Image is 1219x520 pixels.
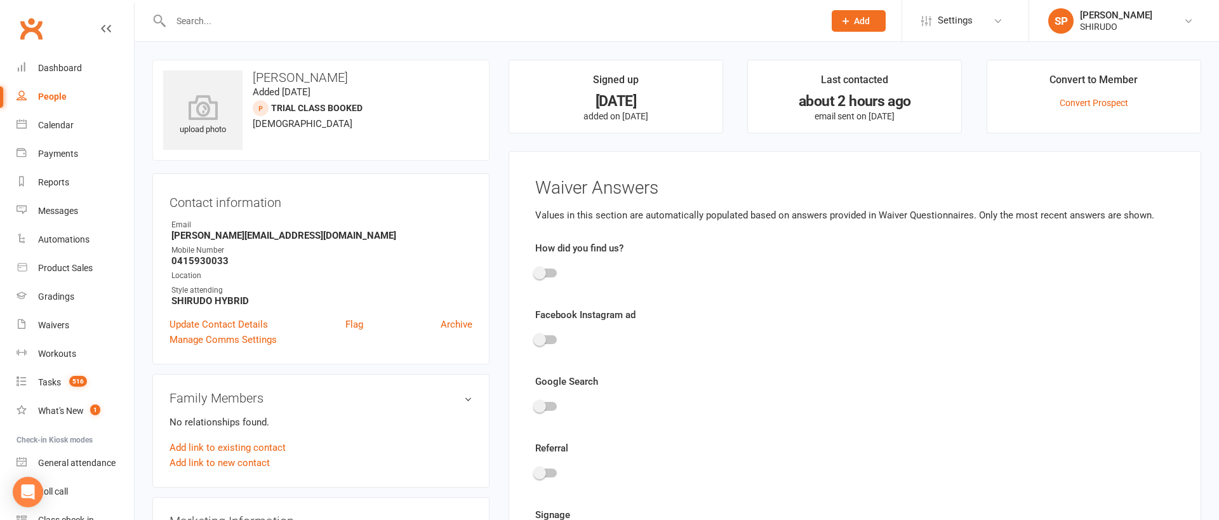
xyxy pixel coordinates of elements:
[1080,10,1152,21] div: [PERSON_NAME]
[535,208,1175,223] div: Values in this section are automatically populated based on answers provided in Waiver Questionna...
[38,177,69,187] div: Reports
[593,72,639,95] div: Signed up
[854,16,870,26] span: Add
[171,284,472,297] div: Style attending
[38,206,78,216] div: Messages
[521,111,711,121] p: added on [DATE]
[253,86,310,98] time: Added [DATE]
[1049,72,1138,95] div: Convert to Member
[38,263,93,273] div: Product Sales
[1060,98,1128,108] a: Convert Prospect
[535,374,598,389] label: Google Search
[38,149,78,159] div: Payments
[17,311,134,340] a: Waivers
[17,111,134,140] a: Calendar
[1048,8,1074,34] div: SP
[38,63,82,73] div: Dashboard
[69,376,87,387] span: 516
[938,6,973,35] span: Settings
[17,340,134,368] a: Workouts
[17,368,134,397] a: Tasks 516
[17,283,134,311] a: Gradings
[170,317,268,332] a: Update Contact Details
[171,255,472,267] strong: 0415930033
[38,458,116,468] div: General attendance
[170,440,286,455] a: Add link to existing contact
[17,397,134,425] a: What's New1
[17,168,134,197] a: Reports
[759,111,950,121] p: email sent on [DATE]
[163,70,479,84] h3: [PERSON_NAME]
[17,83,134,111] a: People
[171,295,472,307] strong: SHIRUDO HYBRID
[17,449,134,477] a: General attendance kiosk mode
[38,349,76,359] div: Workouts
[170,391,472,405] h3: Family Members
[13,477,43,507] div: Open Intercom Messenger
[17,197,134,225] a: Messages
[535,441,568,456] label: Referral
[171,219,472,231] div: Email
[253,118,352,130] span: [DEMOGRAPHIC_DATA]
[167,12,815,30] input: Search...
[163,95,243,137] div: upload photo
[90,404,100,415] span: 1
[15,13,47,44] a: Clubworx
[171,230,472,241] strong: [PERSON_NAME][EMAIL_ADDRESS][DOMAIN_NAME]
[17,225,134,254] a: Automations
[38,291,74,302] div: Gradings
[832,10,886,32] button: Add
[1080,21,1152,32] div: SHIRUDO
[521,95,711,108] div: [DATE]
[38,320,69,330] div: Waivers
[170,190,472,210] h3: Contact information
[17,477,134,506] a: Roll call
[38,486,68,497] div: Roll call
[38,377,61,387] div: Tasks
[17,140,134,168] a: Payments
[535,178,1175,198] h3: Waiver Answers
[38,91,67,102] div: People
[17,54,134,83] a: Dashboard
[38,120,74,130] div: Calendar
[271,103,363,113] span: Trial Class Booked
[821,72,888,95] div: Last contacted
[441,317,472,332] a: Archive
[170,455,270,470] a: Add link to new contact
[17,254,134,283] a: Product Sales
[38,234,90,244] div: Automations
[170,415,472,430] p: No relationships found.
[171,244,472,257] div: Mobile Number
[535,307,636,323] label: Facebook Instagram ad
[171,270,472,282] div: Location
[535,241,623,256] label: How did you find us?
[170,332,277,347] a: Manage Comms Settings
[345,317,363,332] a: Flag
[38,406,84,416] div: What's New
[759,95,950,108] div: about 2 hours ago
